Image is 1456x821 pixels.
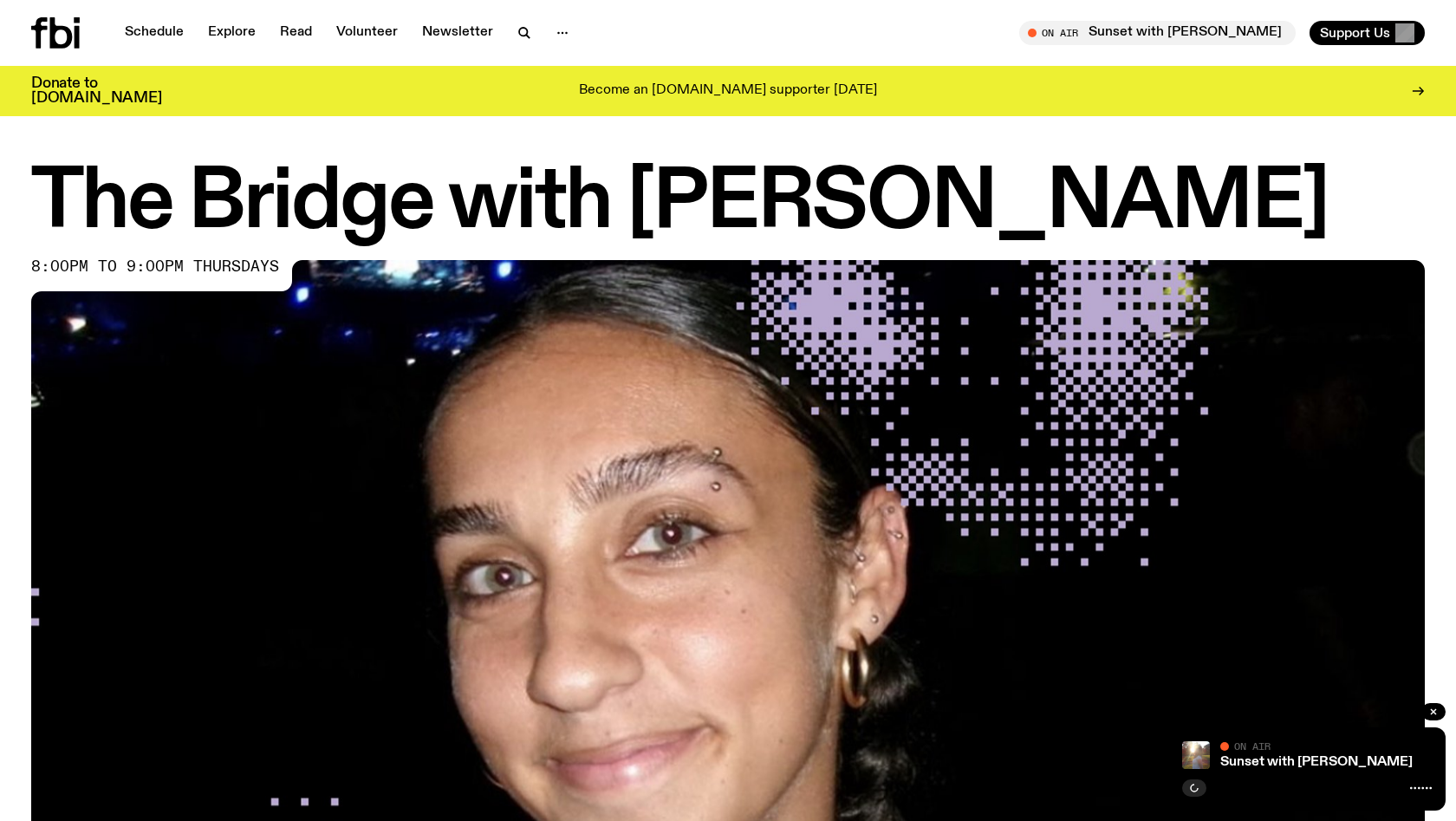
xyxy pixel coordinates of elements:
[1310,21,1425,45] button: Support Us
[114,21,194,45] a: Schedule
[326,21,408,45] a: Volunteer
[270,21,322,45] a: Read
[31,76,162,106] h3: Donate to [DOMAIN_NAME]
[579,83,877,99] p: Become an [DOMAIN_NAME] supporter [DATE]
[412,21,504,45] a: Newsletter
[31,260,279,274] span: 8:00pm to 9:00pm thursdays
[1234,740,1271,752] span: On Air
[31,165,1425,243] h1: The Bridge with [PERSON_NAME]
[1320,25,1390,41] span: Support Us
[1019,21,1296,45] button: On AirSunset with [PERSON_NAME]
[1220,755,1413,769] a: Sunset with [PERSON_NAME]
[198,21,266,45] a: Explore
